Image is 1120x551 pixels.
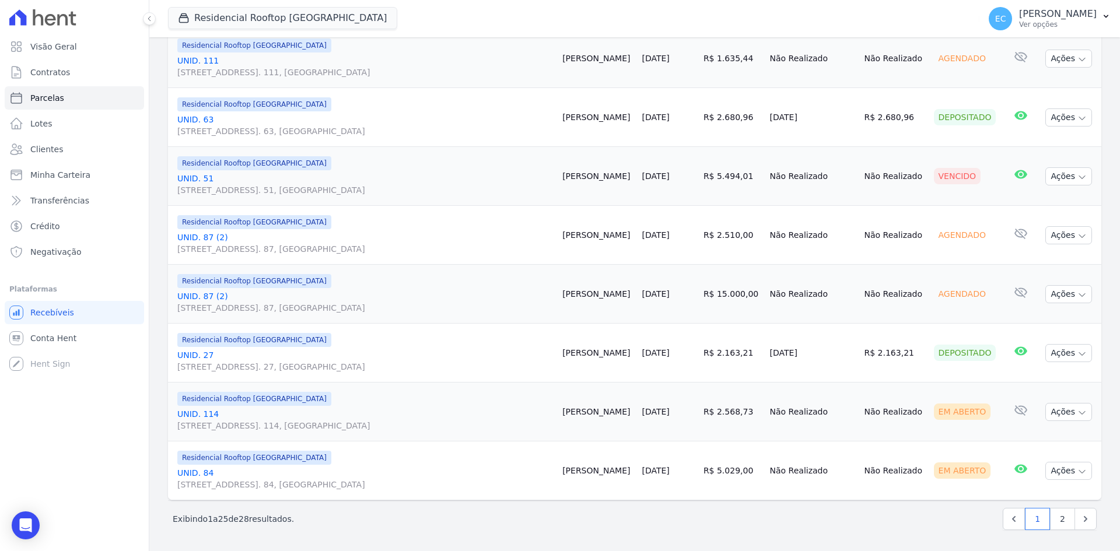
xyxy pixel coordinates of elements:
[860,441,929,500] td: Não Realizado
[979,2,1120,35] button: EC [PERSON_NAME] Ver opções
[765,382,860,441] td: Não Realizado
[1003,508,1025,530] a: Previous
[1045,226,1092,244] button: Ações
[177,451,331,465] span: Residencial Rooftop [GEOGRAPHIC_DATA]
[9,282,139,296] div: Plataformas
[177,479,553,490] span: [STREET_ADDRESS]. 84, [GEOGRAPHIC_DATA]
[177,215,331,229] span: Residencial Rooftop [GEOGRAPHIC_DATA]
[5,86,144,110] a: Parcelas
[765,206,860,265] td: Não Realizado
[5,327,144,350] a: Conta Hent
[1019,20,1097,29] p: Ver opções
[1074,508,1097,530] a: Next
[642,407,669,416] a: [DATE]
[558,29,637,88] td: [PERSON_NAME]
[177,290,553,314] a: UNID. 87 (2)[STREET_ADDRESS]. 87, [GEOGRAPHIC_DATA]
[699,206,765,265] td: R$ 2.510,00
[934,345,996,361] div: Depositado
[177,274,331,288] span: Residencial Rooftop [GEOGRAPHIC_DATA]
[218,514,229,524] span: 25
[177,467,553,490] a: UNID. 84[STREET_ADDRESS]. 84, [GEOGRAPHIC_DATA]
[177,156,331,170] span: Residencial Rooftop [GEOGRAPHIC_DATA]
[558,441,637,500] td: [PERSON_NAME]
[30,195,89,206] span: Transferências
[177,66,553,78] span: [STREET_ADDRESS]. 111, [GEOGRAPHIC_DATA]
[934,286,991,302] div: Agendado
[239,514,249,524] span: 28
[30,246,82,258] span: Negativação
[558,206,637,265] td: [PERSON_NAME]
[765,29,860,88] td: Não Realizado
[177,349,553,373] a: UNID. 27[STREET_ADDRESS]. 27, [GEOGRAPHIC_DATA]
[5,189,144,212] a: Transferências
[5,215,144,238] a: Crédito
[177,392,331,406] span: Residencial Rooftop [GEOGRAPHIC_DATA]
[30,143,63,155] span: Clientes
[177,97,331,111] span: Residencial Rooftop [GEOGRAPHIC_DATA]
[699,324,765,382] td: R$ 2.163,21
[699,382,765,441] td: R$ 2.568,73
[177,125,553,137] span: [STREET_ADDRESS]. 63, [GEOGRAPHIC_DATA]
[5,240,144,264] a: Negativação
[30,332,76,344] span: Conta Hent
[1045,50,1092,68] button: Ações
[1050,508,1075,530] a: 2
[177,302,553,314] span: [STREET_ADDRESS]. 87, [GEOGRAPHIC_DATA]
[558,88,637,147] td: [PERSON_NAME]
[860,147,929,206] td: Não Realizado
[642,113,669,122] a: [DATE]
[30,66,70,78] span: Contratos
[642,348,669,357] a: [DATE]
[860,382,929,441] td: Não Realizado
[177,420,553,431] span: [STREET_ADDRESS]. 114, [GEOGRAPHIC_DATA]
[699,441,765,500] td: R$ 5.029,00
[5,35,144,58] a: Visão Geral
[177,333,331,347] span: Residencial Rooftop [GEOGRAPHIC_DATA]
[765,265,860,324] td: Não Realizado
[642,171,669,181] a: [DATE]
[1045,462,1092,480] button: Ações
[558,382,637,441] td: [PERSON_NAME]
[177,173,553,196] a: UNID. 51[STREET_ADDRESS]. 51, [GEOGRAPHIC_DATA]
[30,92,64,104] span: Parcelas
[558,265,637,324] td: [PERSON_NAME]
[1045,285,1092,303] button: Ações
[5,163,144,187] a: Minha Carteira
[1045,108,1092,127] button: Ações
[934,168,981,184] div: Vencido
[765,88,860,147] td: [DATE]
[5,61,144,84] a: Contratos
[860,265,929,324] td: Não Realizado
[1045,167,1092,185] button: Ações
[177,55,553,78] a: UNID. 111[STREET_ADDRESS]. 111, [GEOGRAPHIC_DATA]
[765,324,860,382] td: [DATE]
[1045,403,1092,421] button: Ações
[995,15,1006,23] span: EC
[642,466,669,475] a: [DATE]
[30,307,74,318] span: Recebíveis
[934,109,996,125] div: Depositado
[934,403,991,420] div: Em Aberto
[642,54,669,63] a: [DATE]
[934,50,991,66] div: Agendado
[558,324,637,382] td: [PERSON_NAME]
[699,265,765,324] td: R$ 15.000,00
[1019,8,1097,20] p: [PERSON_NAME]
[12,511,40,539] div: Open Intercom Messenger
[699,88,765,147] td: R$ 2.680,96
[860,206,929,265] td: Não Realizado
[699,29,765,88] td: R$ 1.635,44
[934,462,991,479] div: Em Aberto
[860,29,929,88] td: Não Realizado
[765,441,860,500] td: Não Realizado
[177,361,553,373] span: [STREET_ADDRESS]. 27, [GEOGRAPHIC_DATA]
[177,408,553,431] a: UNID. 114[STREET_ADDRESS]. 114, [GEOGRAPHIC_DATA]
[642,230,669,240] a: [DATE]
[558,147,637,206] td: [PERSON_NAME]
[168,7,397,29] button: Residencial Rooftop [GEOGRAPHIC_DATA]
[177,38,331,52] span: Residencial Rooftop [GEOGRAPHIC_DATA]
[1025,508,1050,530] a: 1
[177,184,553,196] span: [STREET_ADDRESS]. 51, [GEOGRAPHIC_DATA]
[934,227,991,243] div: Agendado
[173,513,294,525] p: Exibindo a de resultados.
